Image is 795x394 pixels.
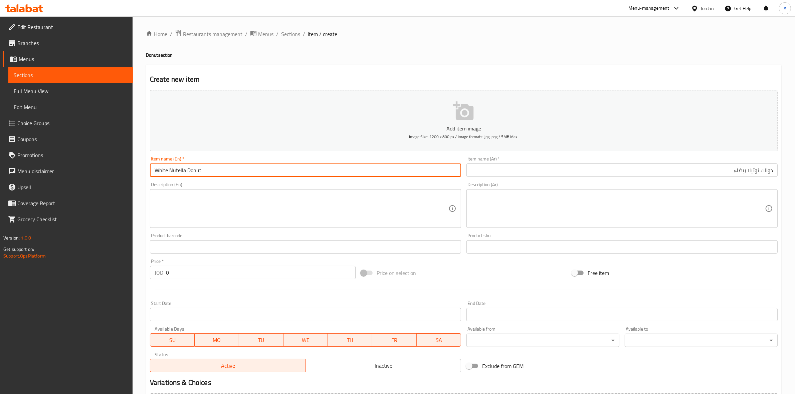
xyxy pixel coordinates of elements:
[146,52,782,58] h4: Donut section
[17,119,128,127] span: Choice Groups
[17,183,128,191] span: Upsell
[14,87,128,95] span: Full Menu View
[250,30,273,38] a: Menus
[17,23,128,31] span: Edit Restaurant
[242,335,281,345] span: TU
[3,245,34,254] span: Get support on:
[377,269,416,277] span: Price on selection
[281,30,300,38] a: Sections
[3,195,133,211] a: Coverage Report
[150,378,778,388] h2: Variations & Choices
[146,30,782,38] nav: breadcrumb
[8,99,133,115] a: Edit Menu
[305,359,461,372] button: Inactive
[3,179,133,195] a: Upsell
[419,335,458,345] span: SA
[3,234,20,242] span: Version:
[14,71,128,79] span: Sections
[245,30,247,38] li: /
[17,135,128,143] span: Coupons
[17,39,128,47] span: Branches
[8,83,133,99] a: Full Menu View
[3,131,133,147] a: Coupons
[283,333,328,347] button: WE
[153,361,303,371] span: Active
[3,147,133,163] a: Promotions
[466,163,778,177] input: Enter name Ar
[625,334,778,347] div: ​
[258,30,273,38] span: Menus
[155,269,163,277] p: JOD
[303,30,305,38] li: /
[417,333,461,347] button: SA
[466,334,619,347] div: ​
[170,30,172,38] li: /
[150,359,306,372] button: Active
[409,133,518,140] span: Image Size: 1200 x 800 px / Image formats: jpg, png / 5MB Max.
[372,333,417,347] button: FR
[308,361,458,371] span: Inactive
[150,163,461,177] input: Enter name En
[628,4,669,12] div: Menu-management
[308,30,337,38] span: item / create
[146,30,167,38] a: Home
[588,269,609,277] span: Free item
[17,167,128,175] span: Menu disclaimer
[239,333,283,347] button: TU
[3,115,133,131] a: Choice Groups
[276,30,278,38] li: /
[150,240,461,254] input: Please enter product barcode
[8,67,133,83] a: Sections
[375,335,414,345] span: FR
[784,5,786,12] span: A
[701,5,714,12] div: Jordan
[3,19,133,35] a: Edit Restaurant
[482,362,524,370] span: Exclude from GEM
[153,335,192,345] span: SU
[17,151,128,159] span: Promotions
[331,335,370,345] span: TH
[17,215,128,223] span: Grocery Checklist
[150,333,195,347] button: SU
[183,30,242,38] span: Restaurants management
[14,103,128,111] span: Edit Menu
[150,90,778,151] button: Add item imageImage Size: 1200 x 800 px / Image formats: jpg, png / 5MB Max.
[21,234,31,242] span: 1.0.0
[150,74,778,84] h2: Create new item
[286,335,325,345] span: WE
[17,199,128,207] span: Coverage Report
[3,51,133,67] a: Menus
[328,333,372,347] button: TH
[197,335,236,345] span: MO
[3,252,46,260] a: Support.OpsPlatform
[175,30,242,38] a: Restaurants management
[19,55,128,63] span: Menus
[3,211,133,227] a: Grocery Checklist
[166,266,356,279] input: Please enter price
[3,35,133,51] a: Branches
[3,163,133,179] a: Menu disclaimer
[466,240,778,254] input: Please enter product sku
[195,333,239,347] button: MO
[160,124,767,132] p: Add item image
